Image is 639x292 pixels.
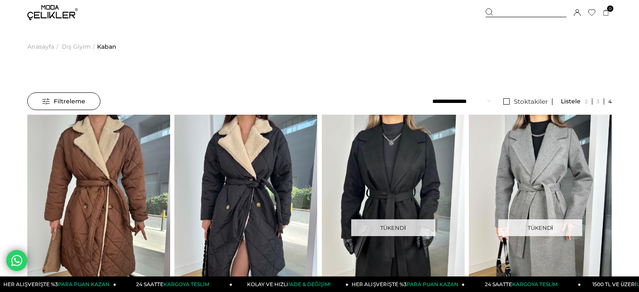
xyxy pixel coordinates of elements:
a: Anasayfa [27,25,54,68]
img: logo [27,5,78,20]
a: 24 SAATTEKARGOYA TESLİM [465,276,581,292]
span: İADE & DEĞİŞİM! [288,281,330,287]
span: Filtreleme [42,93,85,110]
a: KOLAY VE HIZLIİADE & DEĞİŞİM! [232,276,349,292]
span: KARGOYA TESLİM [163,281,209,287]
a: HER ALIŞVERİŞTE %3PARA PUAN KAZAN [349,276,465,292]
span: PARA PUAN KAZAN [407,281,458,287]
li: > [62,25,97,68]
a: 24 SAATTEKARGOYA TESLİM [116,276,233,292]
li: > [27,25,60,68]
span: Stoktakiler [514,97,548,105]
a: Stoktakiler [499,98,552,105]
a: Kaban [97,25,116,68]
a: Dış Giyim [62,25,91,68]
span: PARA PUAN KAZAN [58,281,110,287]
span: KARGOYA TESLİM [512,281,557,287]
a: 0 [603,10,609,16]
span: 0 [607,5,613,12]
